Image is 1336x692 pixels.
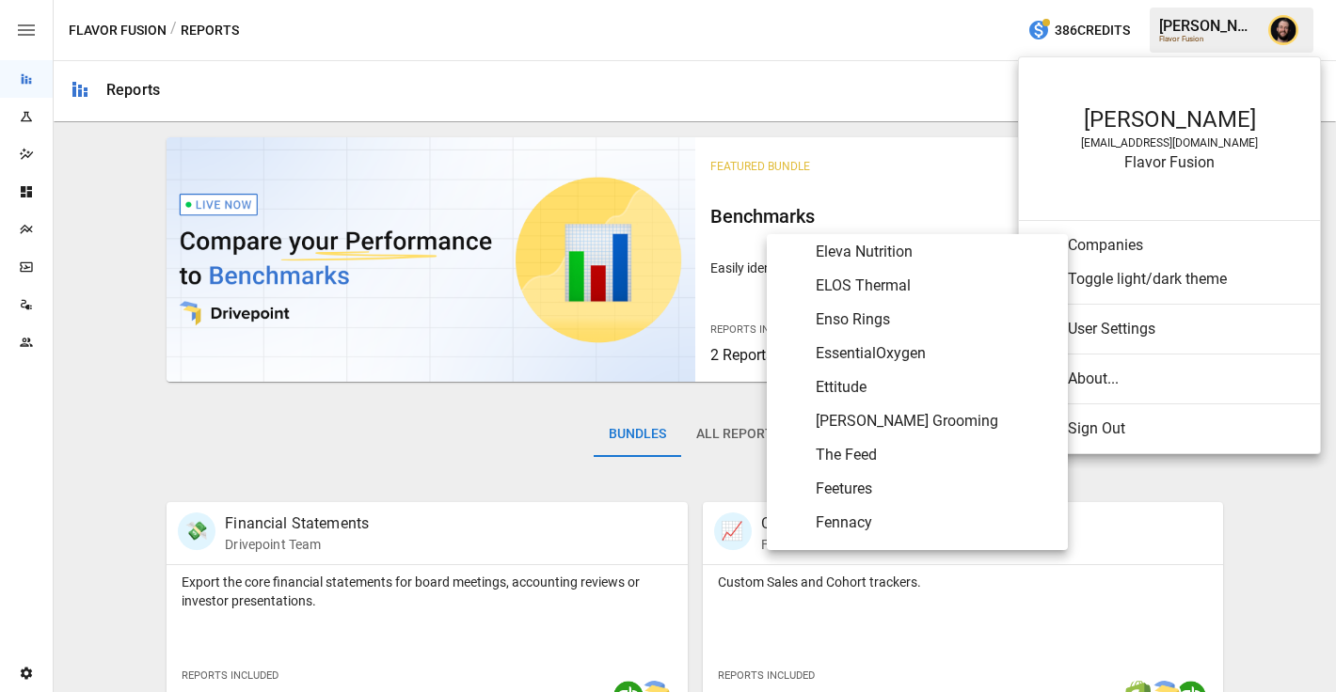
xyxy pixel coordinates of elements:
[1038,106,1301,133] div: [PERSON_NAME]
[1068,368,1305,390] span: About...
[816,444,1053,466] span: The Feed
[1038,136,1301,149] div: [EMAIL_ADDRESS][DOMAIN_NAME]
[1068,417,1305,440] span: Sign Out
[816,241,1053,263] span: Eleva Nutrition
[816,342,1053,365] span: EssentialOxygen
[1068,234,1305,257] span: Companies
[816,511,1053,534] span: Fennacy
[1068,268,1305,291] span: Toggle light/dark theme
[816,275,1053,297] span: ELOS Thermal
[1068,318,1305,340] span: User Settings
[1038,153,1301,171] div: Flavor Fusion
[816,478,1053,500] span: Feetures
[816,410,1053,432] span: [PERSON_NAME] Grooming
[816,376,1053,399] span: Ettitude
[816,308,1053,331] span: Enso Rings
